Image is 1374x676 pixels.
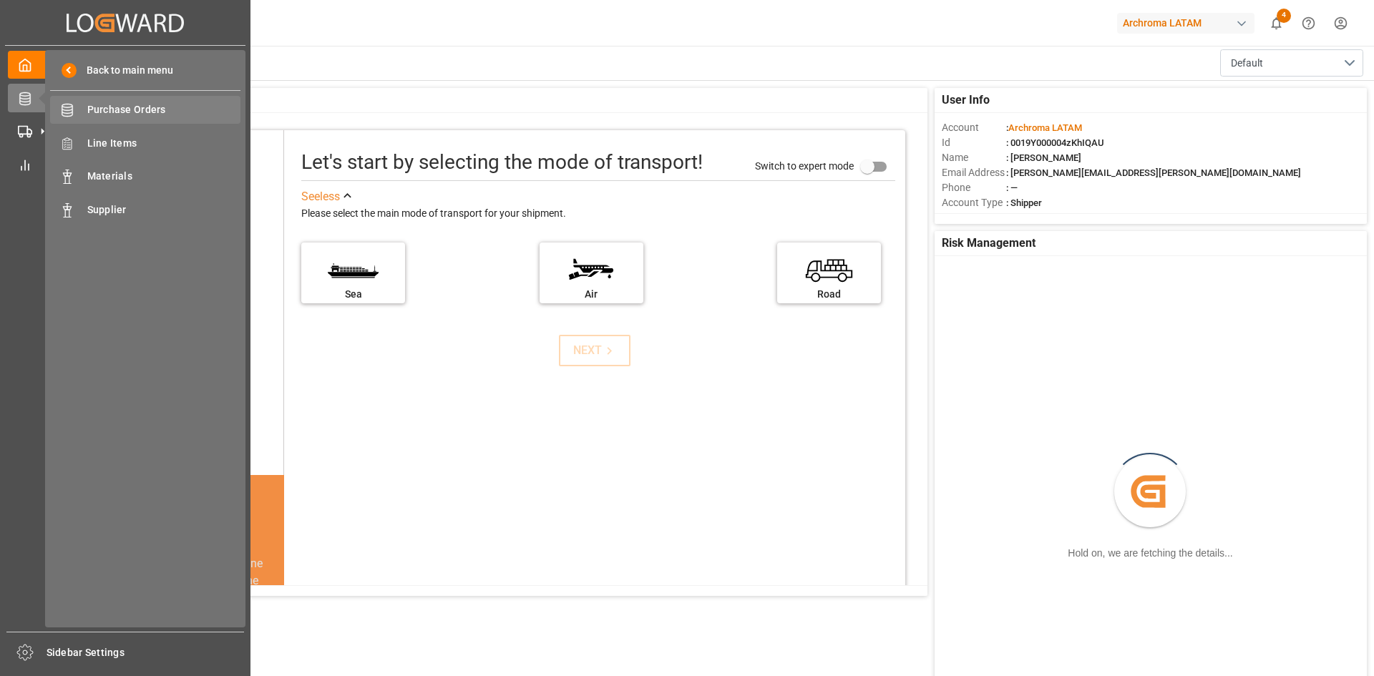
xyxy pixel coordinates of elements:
[1006,167,1301,178] span: : [PERSON_NAME][EMAIL_ADDRESS][PERSON_NAME][DOMAIN_NAME]
[942,92,990,109] span: User Info
[1008,122,1082,133] span: Archroma LATAM
[1231,56,1263,71] span: Default
[1117,9,1260,36] button: Archroma LATAM
[301,147,703,177] div: Let's start by selecting the mode of transport!
[1277,9,1291,23] span: 4
[942,120,1006,135] span: Account
[50,162,240,190] a: Materials
[784,287,874,302] div: Road
[308,287,398,302] div: Sea
[1220,49,1363,77] button: open menu
[8,150,243,178] a: My Reports
[50,195,240,223] a: Supplier
[942,150,1006,165] span: Name
[87,169,241,184] span: Materials
[264,555,284,675] button: next slide / item
[1006,152,1081,163] span: : [PERSON_NAME]
[573,342,617,359] div: NEXT
[1117,13,1254,34] div: Archroma LATAM
[559,335,630,366] button: NEXT
[942,180,1006,195] span: Phone
[87,136,241,151] span: Line Items
[942,235,1036,252] span: Risk Management
[301,188,340,205] div: See less
[942,195,1006,210] span: Account Type
[47,645,245,660] span: Sidebar Settings
[50,96,240,124] a: Purchase Orders
[1006,182,1018,193] span: : —
[942,135,1006,150] span: Id
[1006,197,1042,208] span: : Shipper
[301,205,895,222] div: Please select the main mode of transport for your shipment.
[87,102,241,117] span: Purchase Orders
[1292,7,1325,39] button: Help Center
[1006,137,1104,148] span: : 0019Y000004zKhIQAU
[1068,546,1232,561] div: Hold on, we are fetching the details...
[87,202,241,217] span: Supplier
[8,51,243,79] a: My Cockpit
[755,160,854,171] span: Switch to expert mode
[50,129,240,157] a: Line Items
[1006,122,1082,133] span: :
[547,287,636,302] div: Air
[77,63,173,78] span: Back to main menu
[1260,7,1292,39] button: show 4 new notifications
[942,165,1006,180] span: Email Address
